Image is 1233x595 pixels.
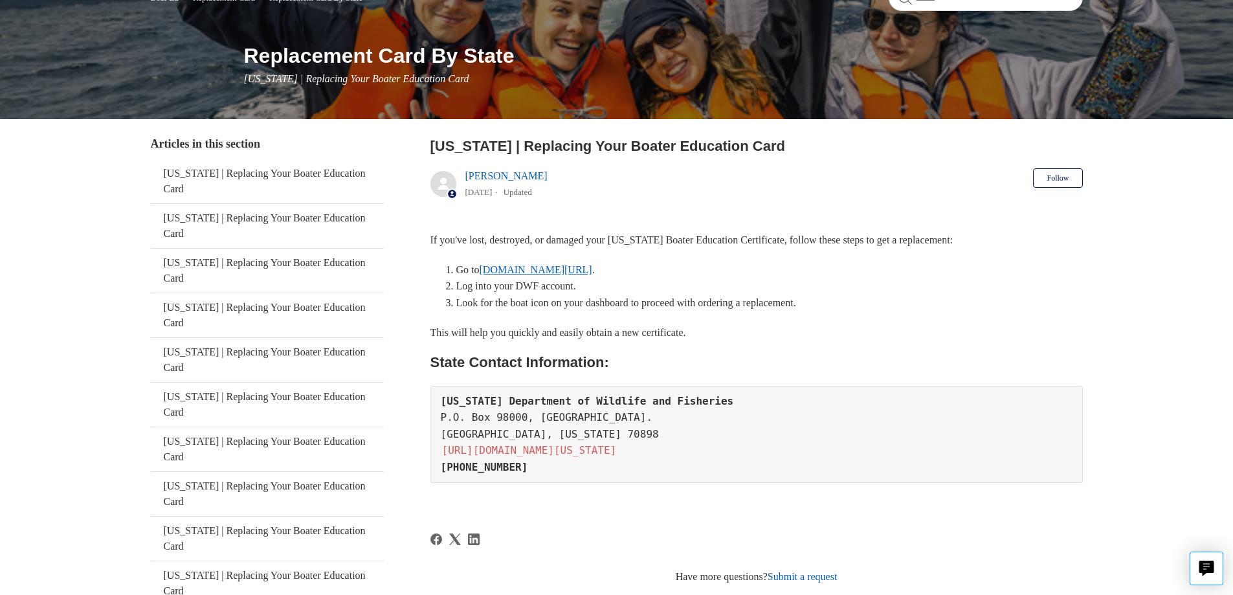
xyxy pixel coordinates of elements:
[456,278,1083,295] li: Log into your DWF account.
[430,232,1083,249] p: If you've lost, destroyed, or damaged your [US_STATE] Boater Education Certificate, follow these ...
[441,395,734,407] strong: [US_STATE] Department of Wildlife and Fisheries
[430,569,1083,585] div: Have more questions?
[151,159,384,203] a: [US_STATE] | Replacing Your Boater Education Card
[468,533,480,545] svg: Share this page on LinkedIn
[1190,552,1223,585] button: Live chat
[151,517,384,561] a: [US_STATE] | Replacing Your Boater Education Card
[449,533,461,545] svg: Share this page on X Corp
[151,427,384,471] a: [US_STATE] | Replacing Your Boater Education Card
[151,137,260,150] span: Articles in this section
[151,293,384,337] a: [US_STATE] | Replacing Your Boater Education Card
[465,170,548,181] a: [PERSON_NAME]
[430,351,1083,374] h2: State Contact Information:
[430,533,442,545] svg: Share this page on Facebook
[441,443,618,458] a: [URL][DOMAIN_NAME][US_STATE]
[465,187,493,197] time: 05/21/2024, 16:26
[151,383,384,427] a: [US_STATE] | Replacing Your Boater Education Card
[768,571,838,582] a: Submit a request
[430,386,1083,483] pre: P.O. Box 98000, [GEOGRAPHIC_DATA]. [GEOGRAPHIC_DATA], [US_STATE] 70898
[468,533,480,545] a: LinkedIn
[430,533,442,545] a: Facebook
[480,264,592,275] a: [DOMAIN_NAME][URL]
[244,40,1083,71] h1: Replacement Card By State
[430,135,1083,157] h2: Louisiana | Replacing Your Boater Education Card
[504,187,532,197] li: Updated
[151,472,384,516] a: [US_STATE] | Replacing Your Boater Education Card
[456,295,1083,311] li: Look for the boat icon on your dashboard to proceed with ordering a replacement.
[151,249,384,293] a: [US_STATE] | Replacing Your Boater Education Card
[456,262,1083,278] li: Go to .
[1033,168,1082,188] button: Follow Article
[449,533,461,545] a: X Corp
[441,461,528,473] strong: [PHONE_NUMBER]
[430,324,1083,341] p: This will help you quickly and easily obtain a new certificate.
[244,73,469,84] span: [US_STATE] | Replacing Your Boater Education Card
[151,204,384,248] a: [US_STATE] | Replacing Your Boater Education Card
[151,338,384,382] a: [US_STATE] | Replacing Your Boater Education Card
